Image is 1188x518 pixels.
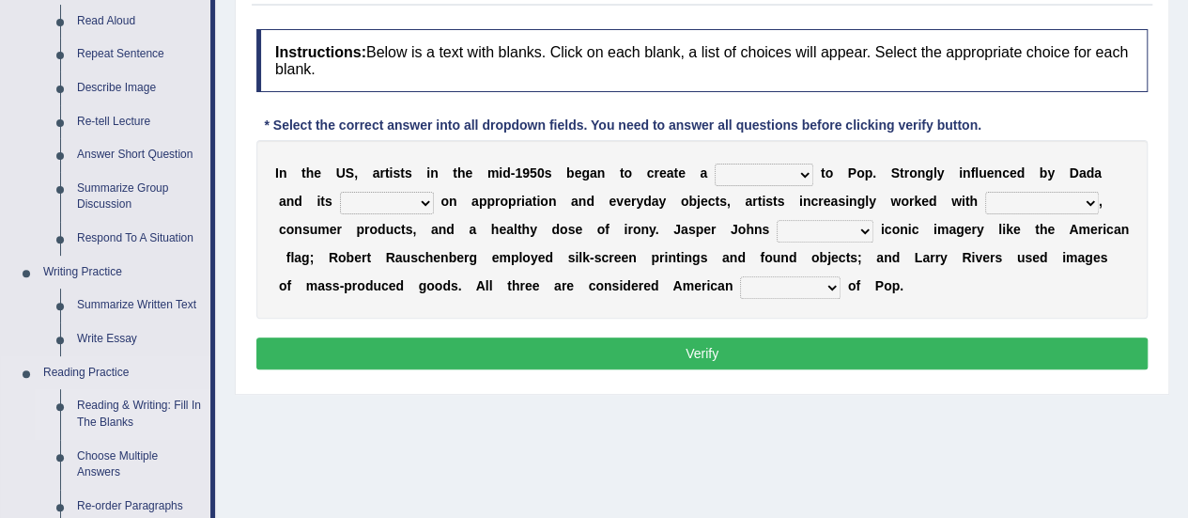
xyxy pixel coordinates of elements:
b: r [516,194,520,209]
b: S [891,165,900,181]
b: k [582,250,590,265]
b: o [597,222,606,237]
b: t [620,165,625,181]
b: v [616,194,624,209]
b: e [574,165,581,181]
b: e [456,250,464,265]
b: r [631,194,636,209]
b: h [306,165,315,181]
b: R [386,250,395,265]
b: n [579,194,587,209]
a: Describe Image [69,71,210,105]
b: n [668,250,676,265]
b: d [737,250,746,265]
b: p [356,222,364,237]
b: b [688,194,697,209]
b: d [1086,165,1094,181]
b: g [581,165,590,181]
b: i [933,222,937,237]
b: r [364,222,369,237]
b: i [959,165,963,181]
b: s [838,194,845,209]
a: Reading & Writing: Fill In The Blanks [69,389,210,439]
b: g [301,250,310,265]
b: S [346,165,354,181]
b: a [830,194,838,209]
b: e [624,194,631,209]
h4: Below is a text with blanks. Click on each blank, a list of choices will appear. Select the appro... [256,29,1148,92]
b: t [758,194,763,209]
button: Verify [256,337,1148,369]
b: a [471,194,479,209]
b: s [719,194,727,209]
b: e [330,222,337,237]
b: i [426,165,430,181]
b: c [418,250,425,265]
b: o [681,194,689,209]
a: Repeat Sentence [69,38,210,71]
b: t [673,165,678,181]
a: Respond To A Situation [69,222,210,256]
b: o [901,194,909,209]
b: s [594,250,602,265]
b: b [347,250,355,265]
b: a [395,250,403,265]
b: s [393,165,400,181]
b: k [1006,222,1013,237]
b: t [385,165,390,181]
b: e [921,194,929,209]
b: c [911,222,918,237]
b: a [431,222,439,237]
b: n [754,222,763,237]
b: n [918,165,926,181]
b: n [963,165,971,181]
a: Choose Multiple Answers [69,440,210,490]
b: J [731,222,738,237]
b: n [780,250,789,265]
b: s [765,194,773,209]
b: e [986,165,994,181]
b: h [1040,222,1048,237]
b: d [446,222,455,237]
b: 9 [522,165,530,181]
b: c [647,165,655,181]
b: t [401,222,406,237]
b: o [560,222,568,237]
b: h [746,222,754,237]
b: p [479,194,487,209]
b: p [695,222,703,237]
b: d [789,250,797,265]
b: - [590,250,594,265]
b: e [964,222,971,237]
b: p [864,165,872,181]
b: m [499,250,510,265]
b: i [680,250,684,265]
b: f [286,250,291,265]
b: t [676,250,681,265]
b: c [279,222,286,237]
b: l [998,222,1002,237]
b: i [908,222,912,237]
b: - [511,165,516,181]
a: Summarize Written Text [69,289,210,322]
b: g [692,250,701,265]
b: i [762,194,765,209]
b: t [821,165,825,181]
b: U [336,165,346,181]
b: n [640,222,649,237]
b: i [799,194,803,209]
b: n [439,222,447,237]
b: n [279,165,287,181]
b: s [325,194,332,209]
b: a [1094,165,1102,181]
b: a [667,165,674,181]
b: w [951,194,962,209]
div: * Select the correct answer into all dropdown fields. You need to answer all questions before cli... [256,116,989,135]
b: n [900,222,908,237]
b: b [1040,165,1048,181]
b: o [440,194,449,209]
b: r [362,250,366,265]
b: c [708,194,716,209]
b: e [703,222,711,237]
b: f [970,165,975,181]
